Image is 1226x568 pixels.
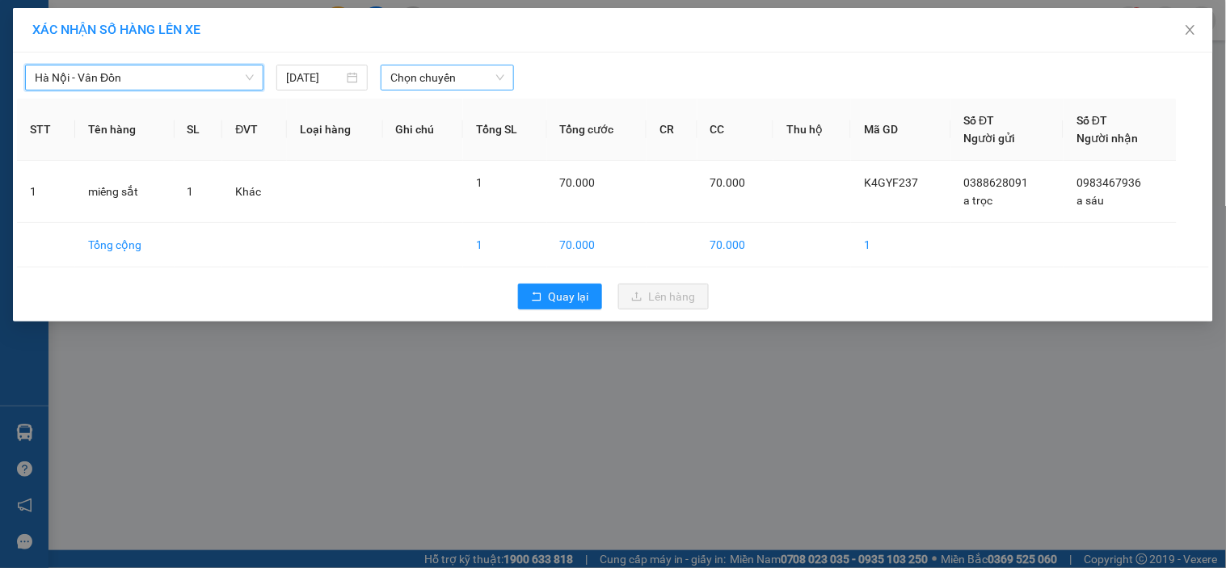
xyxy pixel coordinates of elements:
[647,99,697,161] th: CR
[222,99,287,161] th: ĐVT
[697,99,774,161] th: CC
[476,176,482,189] span: 1
[618,284,709,309] button: uploadLên hàng
[32,22,200,37] span: XÁC NHẬN SỐ HÀNG LÊN XE
[17,99,75,161] th: STT
[964,114,995,127] span: Số ĐT
[187,185,194,198] span: 1
[17,161,75,223] td: 1
[222,161,287,223] td: Khác
[463,223,546,267] td: 1
[287,99,382,161] th: Loại hàng
[463,99,546,161] th: Tổng SL
[547,223,647,267] td: 70.000
[864,176,918,189] span: K4GYF237
[75,161,174,223] td: miếng sắt
[518,284,602,309] button: rollbackQuay lại
[175,99,223,161] th: SL
[1076,114,1107,127] span: Số ĐT
[710,176,746,189] span: 70.000
[964,176,1029,189] span: 0388628091
[697,223,774,267] td: 70.000
[75,99,174,161] th: Tên hàng
[851,223,950,267] td: 1
[531,291,542,304] span: rollback
[1076,132,1138,145] span: Người nhận
[964,132,1016,145] span: Người gửi
[964,194,993,207] span: a trọc
[390,65,504,90] span: Chọn chuyến
[286,69,343,86] input: 13/08/2025
[547,99,647,161] th: Tổng cước
[560,176,596,189] span: 70.000
[549,288,589,305] span: Quay lại
[851,99,950,161] th: Mã GD
[1076,194,1104,207] span: a sáu
[383,99,464,161] th: Ghi chú
[1076,176,1141,189] span: 0983467936
[75,223,174,267] td: Tổng cộng
[1184,23,1197,36] span: close
[35,65,254,90] span: Hà Nội - Vân Đồn
[773,99,851,161] th: Thu hộ
[1168,8,1213,53] button: Close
